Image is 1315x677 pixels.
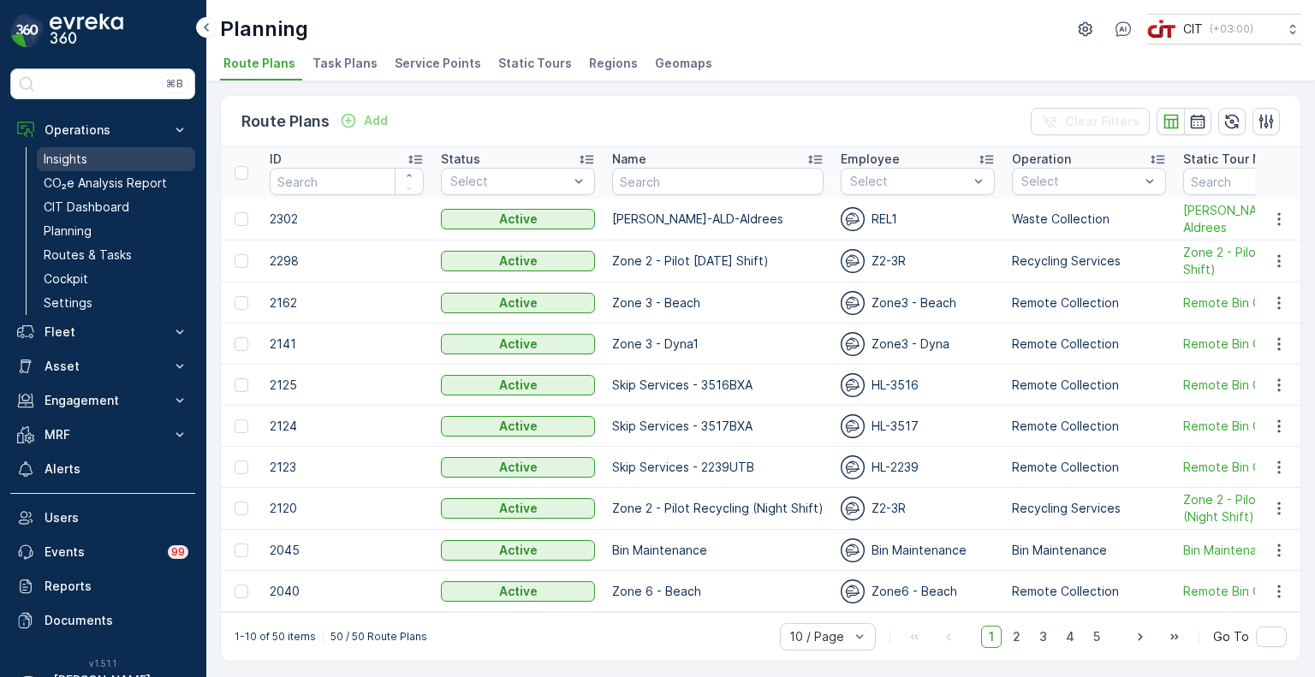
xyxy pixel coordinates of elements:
[841,414,865,438] img: svg%3e
[841,373,995,397] div: HL-3516
[1031,108,1150,135] button: Clear Filters
[10,113,195,147] button: Operations
[499,459,538,476] p: Active
[841,455,865,479] img: svg%3e
[841,455,995,479] div: HL-2239
[850,173,968,190] p: Select
[10,501,195,535] a: Users
[1012,377,1166,394] p: Remote Collection
[45,358,161,375] p: Asset
[1058,626,1082,648] span: 4
[612,377,824,394] p: Skip Services - 3516BXA
[841,579,995,603] div: Zone6 - Beach
[270,252,424,270] p: 2298
[841,249,865,273] img: svg%3e
[1147,14,1301,45] button: CIT(+03:00)
[841,496,995,520] div: Z2-3R
[441,251,595,271] button: Active
[1210,22,1253,36] p: ( +03:00 )
[1012,211,1166,228] p: Waste Collection
[270,418,424,435] p: 2124
[10,14,45,48] img: logo
[235,543,248,557] div: Toggle Row Selected
[612,294,824,312] p: Zone 3 - Beach
[395,55,481,72] span: Service Points
[841,414,995,438] div: HL-3517
[235,378,248,392] div: Toggle Row Selected
[1021,173,1139,190] p: Select
[45,324,161,341] p: Fleet
[333,110,395,131] button: Add
[10,418,195,452] button: MRF
[841,579,865,603] img: svg%3e
[45,122,161,139] p: Operations
[1183,151,1287,168] p: Static Tour Name
[166,77,183,91] p: ⌘B
[612,459,824,476] p: Skip Services - 2239UTB
[498,55,572,72] span: Static Tours
[37,267,195,291] a: Cockpit
[612,252,824,270] p: Zone 2 - Pilot [DATE] Shift)
[235,254,248,268] div: Toggle Row Selected
[1012,542,1166,559] p: Bin Maintenance
[441,151,480,168] p: Status
[499,252,538,270] p: Active
[612,418,824,435] p: Skip Services - 3517BXA
[612,542,824,559] p: Bin Maintenance
[364,112,388,129] p: Add
[841,249,995,273] div: Z2-3R
[223,55,295,72] span: Route Plans
[612,168,824,195] input: Search
[1012,459,1166,476] p: Remote Collection
[1012,294,1166,312] p: Remote Collection
[10,349,195,383] button: Asset
[981,626,1002,648] span: 1
[235,502,248,515] div: Toggle Row Selected
[841,538,865,562] img: svg%3e
[270,459,424,476] p: 2123
[841,538,995,562] div: Bin Maintenance
[44,223,92,240] p: Planning
[10,569,195,603] a: Reports
[1012,252,1166,270] p: Recycling Services
[499,377,538,394] p: Active
[499,500,538,517] p: Active
[1012,583,1166,600] p: Remote Collection
[1012,151,1071,168] p: Operation
[10,383,195,418] button: Engagement
[441,540,595,561] button: Active
[270,336,424,353] p: 2141
[45,612,188,629] p: Documents
[270,377,424,394] p: 2125
[450,173,568,190] p: Select
[45,426,161,443] p: MRF
[270,211,424,228] p: 2302
[499,294,538,312] p: Active
[612,583,824,600] p: Zone 6 - Beach
[270,500,424,517] p: 2120
[499,418,538,435] p: Active
[235,296,248,310] div: Toggle Row Selected
[612,336,824,353] p: Zone 3 - Dyna1
[10,603,195,638] a: Documents
[1012,418,1166,435] p: Remote Collection
[44,294,92,312] p: Settings
[499,336,538,353] p: Active
[1012,500,1166,517] p: Recycling Services
[45,578,188,595] p: Reports
[1032,626,1055,648] span: 3
[37,243,195,267] a: Routes & Tasks
[1147,20,1176,39] img: cit-logo_pOk6rL0.png
[44,270,88,288] p: Cockpit
[1086,626,1108,648] span: 5
[50,14,123,48] img: logo_dark-DEwI_e13.png
[37,195,195,219] a: CIT Dashboard
[841,207,995,231] div: REL1
[1012,336,1166,353] p: Remote Collection
[612,211,824,228] p: [PERSON_NAME]-ALD-Aldrees
[441,581,595,602] button: Active
[841,496,865,520] img: svg%3e
[612,500,824,517] p: Zone 2 - Pilot Recycling (Night Shift)
[841,291,865,315] img: svg%3e
[1065,113,1139,130] p: Clear Filters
